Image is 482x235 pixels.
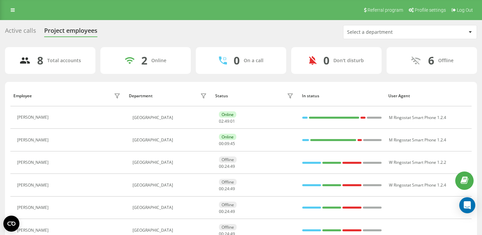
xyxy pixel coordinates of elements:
[230,186,235,192] span: 49
[389,182,446,188] span: W Ringostat Smart Phone 1.2.4
[47,58,81,64] div: Total accounts
[219,209,235,214] div: : :
[151,58,166,64] div: Online
[415,7,446,13] span: Profile settings
[44,27,97,37] div: Project employees
[230,209,235,214] span: 49
[225,118,229,124] span: 49
[133,138,209,142] div: [GEOGRAPHIC_DATA]
[129,94,153,98] div: Department
[457,7,473,13] span: Log Out
[17,160,50,165] div: [PERSON_NAME]
[225,209,229,214] span: 24
[133,183,209,188] div: [GEOGRAPHIC_DATA]
[225,141,229,146] span: 09
[219,209,224,214] span: 00
[225,163,229,169] span: 24
[141,54,147,67] div: 2
[5,27,36,37] div: Active calls
[219,156,237,163] div: Offline
[133,228,209,233] div: [GEOGRAPHIC_DATA]
[219,186,224,192] span: 00
[219,164,235,169] div: : :
[302,94,382,98] div: In status
[215,94,228,98] div: Status
[428,54,434,67] div: 6
[225,186,229,192] span: 24
[219,141,235,146] div: : :
[13,94,32,98] div: Employee
[219,224,237,230] div: Offline
[389,137,446,143] span: M Ringostat Smart Phone 1.2.4
[389,115,446,120] span: M Ringostat Smart Phone 1.2.4
[219,119,235,124] div: : :
[323,54,329,67] div: 0
[219,111,236,118] div: Online
[17,183,50,188] div: [PERSON_NAME]
[234,54,240,67] div: 0
[230,118,235,124] span: 01
[389,159,446,165] span: W Ringostat Smart Phone 1.2.2
[219,134,236,140] div: Online
[133,115,209,120] div: [GEOGRAPHIC_DATA]
[347,29,427,35] div: Select a department
[17,205,50,210] div: [PERSON_NAME]
[133,205,209,210] div: [GEOGRAPHIC_DATA]
[219,179,237,185] div: Offline
[230,141,235,146] span: 45
[219,202,237,208] div: Offline
[333,58,364,64] div: Don't disturb
[459,197,475,213] div: Open Intercom Messenger
[230,163,235,169] span: 49
[133,160,209,165] div: [GEOGRAPHIC_DATA]
[17,115,50,120] div: [PERSON_NAME]
[368,7,403,13] span: Referral program
[219,163,224,169] span: 00
[219,118,224,124] span: 02
[388,94,469,98] div: User Agent
[37,54,43,67] div: 8
[438,58,454,64] div: Offline
[244,58,263,64] div: On a call
[17,138,50,142] div: [PERSON_NAME]
[3,216,19,232] button: Open CMP widget
[17,228,50,233] div: [PERSON_NAME]
[219,187,235,191] div: : :
[219,141,224,146] span: 00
